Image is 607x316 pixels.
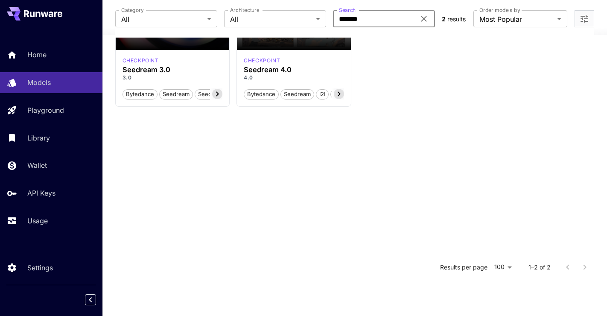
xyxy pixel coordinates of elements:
[123,90,157,99] span: Bytedance
[281,90,314,99] span: Seedream
[27,77,51,88] p: Models
[123,57,159,64] div: seedream3
[85,294,96,305] button: Collapse sidebar
[479,14,554,24] span: Most Popular
[442,15,446,23] span: 2
[339,6,356,14] label: Search
[123,66,223,74] h3: Seedream 3.0
[27,188,55,198] p: API Keys
[27,105,64,115] p: Playground
[280,88,314,99] button: Seedream
[331,90,345,99] span: T2I
[479,6,520,14] label: Order models by
[123,74,223,82] p: 3.0
[27,263,53,273] p: Settings
[91,292,102,307] div: Collapse sidebar
[316,88,329,99] button: I2I
[244,66,344,74] h3: Seedream 4.0
[27,133,50,143] p: Library
[244,74,344,82] p: 4.0
[440,263,487,272] p: Results per page
[195,88,239,99] button: Seedream 3.0
[447,15,466,23] span: results
[195,90,238,99] span: Seedream 3.0
[244,90,278,99] span: Bytedance
[121,6,144,14] label: Category
[27,50,47,60] p: Home
[579,14,589,24] button: Open more filters
[27,160,47,170] p: Wallet
[316,90,328,99] span: I2I
[330,88,345,99] button: T2I
[230,14,312,24] span: All
[491,261,515,273] div: 100
[528,263,551,272] p: 1–2 of 2
[244,88,279,99] button: Bytedance
[123,57,159,64] p: checkpoint
[27,216,48,226] p: Usage
[244,57,280,64] div: seedream4
[160,90,193,99] span: Seedream
[244,57,280,64] p: checkpoint
[121,14,204,24] span: All
[123,88,158,99] button: Bytedance
[159,88,193,99] button: Seedream
[230,6,259,14] label: Architecture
